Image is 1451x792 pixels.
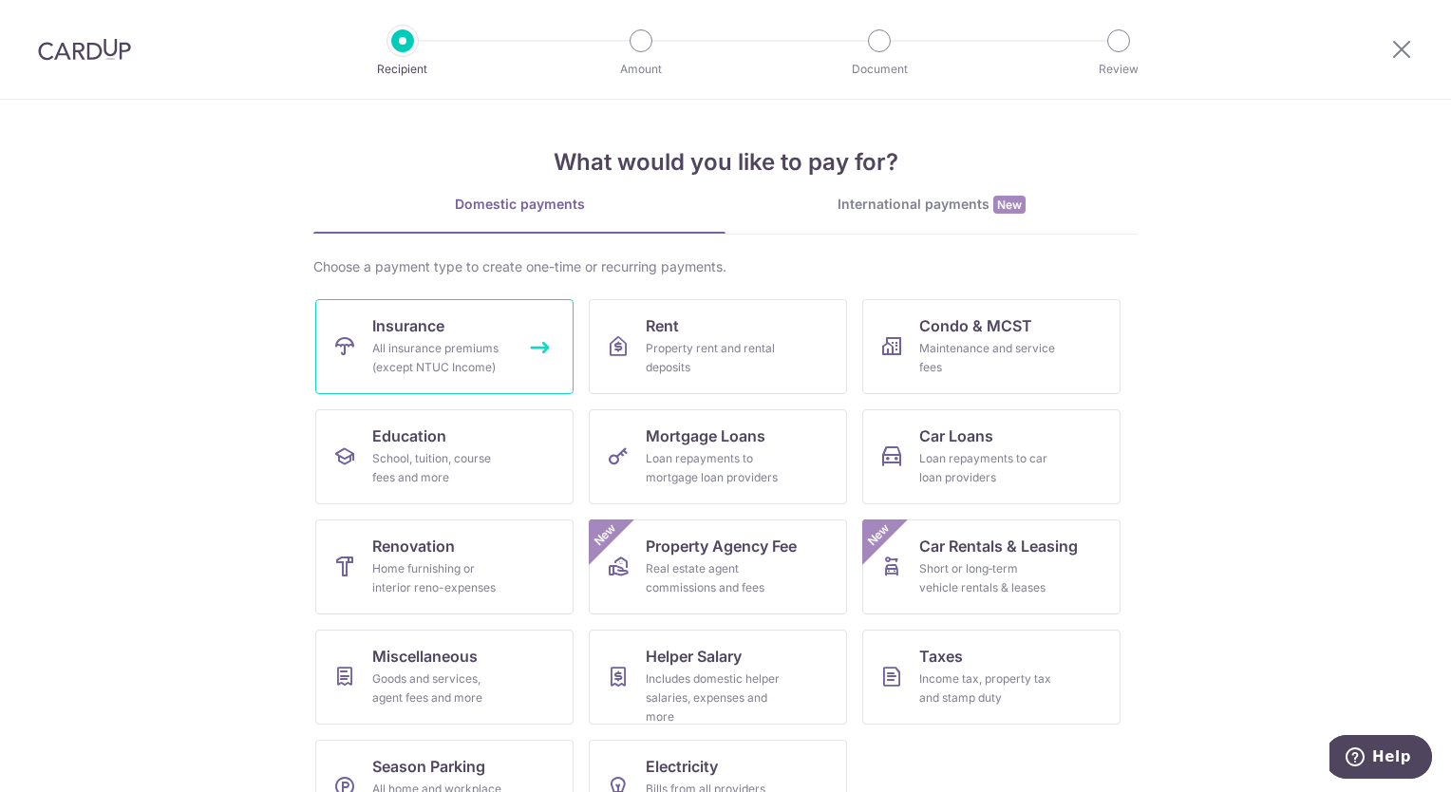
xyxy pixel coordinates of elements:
[313,195,725,214] div: Domestic payments
[315,630,574,725] a: MiscellaneousGoods and services, agent fees and more
[38,38,131,61] img: CardUp
[372,559,509,597] div: Home furnishing or interior reno-expenses
[372,535,455,557] span: Renovation
[646,559,782,597] div: Real estate agent commissions and fees
[862,299,1121,394] a: Condo & MCSTMaintenance and service fees
[315,519,574,614] a: RenovationHome furnishing or interior reno-expenses
[919,314,1032,337] span: Condo & MCST
[372,449,509,487] div: School, tuition, course fees and more
[372,424,446,447] span: Education
[589,630,847,725] a: Helper SalaryIncludes domestic helper salaries, expenses and more
[43,13,82,30] span: Help
[862,630,1121,725] a: TaxesIncome tax, property tax and stamp duty
[862,409,1121,504] a: Car LoansLoan repayments to car loan providers
[372,645,478,668] span: Miscellaneous
[646,535,797,557] span: Property Agency Fee
[315,409,574,504] a: EducationSchool, tuition, course fees and more
[332,60,473,79] p: Recipient
[725,195,1138,215] div: International payments
[315,299,574,394] a: InsuranceAll insurance premiums (except NTUC Income)
[372,339,509,377] div: All insurance premiums (except NTUC Income)
[993,196,1026,214] span: New
[919,669,1056,707] div: Income tax, property tax and stamp duty
[809,60,950,79] p: Document
[372,755,485,778] span: Season Parking
[1329,735,1432,783] iframe: Opens a widget where you can find more information
[646,645,742,668] span: Helper Salary
[919,645,963,668] span: Taxes
[372,669,509,707] div: Goods and services, agent fees and more
[589,519,847,614] a: Property Agency FeeReal estate agent commissions and feesNew
[1048,60,1189,79] p: Review
[589,299,847,394] a: RentProperty rent and rental deposits
[646,314,679,337] span: Rent
[919,559,1056,597] div: Short or long‑term vehicle rentals & leases
[313,145,1138,179] h4: What would you like to pay for?
[313,257,1138,276] div: Choose a payment type to create one-time or recurring payments.
[589,409,847,504] a: Mortgage LoansLoan repayments to mortgage loan providers
[590,519,621,551] span: New
[646,424,765,447] span: Mortgage Loans
[919,449,1056,487] div: Loan repayments to car loan providers
[646,755,718,778] span: Electricity
[919,339,1056,377] div: Maintenance and service fees
[646,339,782,377] div: Property rent and rental deposits
[646,669,782,726] div: Includes domestic helper salaries, expenses and more
[919,424,993,447] span: Car Loans
[646,449,782,487] div: Loan repayments to mortgage loan providers
[571,60,711,79] p: Amount
[863,519,895,551] span: New
[919,535,1078,557] span: Car Rentals & Leasing
[372,314,444,337] span: Insurance
[862,519,1121,614] a: Car Rentals & LeasingShort or long‑term vehicle rentals & leasesNew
